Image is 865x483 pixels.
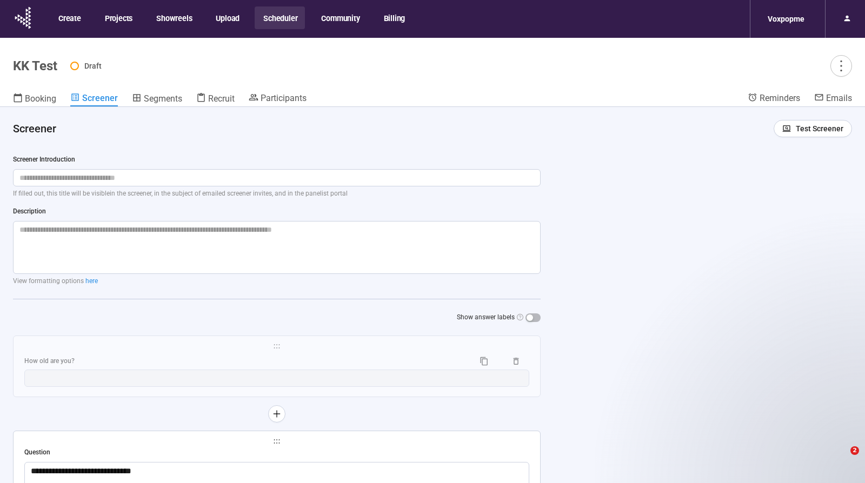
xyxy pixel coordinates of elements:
label: Show answer labels [457,312,541,323]
div: Description [13,206,541,217]
span: Emails [826,93,852,103]
div: Question [24,447,529,458]
div: Voxpopme [761,9,811,29]
a: Participants [249,92,307,105]
button: Test Screener [774,120,852,137]
p: If filled out, this title will be visible in the screener , in the subject of emailed screener in... [13,189,541,199]
span: more [834,58,848,73]
button: Billing [375,6,413,29]
button: more [830,55,852,77]
a: Screener [70,92,118,106]
button: Showreels [148,6,199,29]
span: holder [24,343,529,350]
a: Reminders [748,92,800,105]
div: holderHow old are you? [13,336,541,397]
button: Show answer labels [525,313,541,322]
span: Reminders [760,93,800,103]
div: How old are you? [24,356,465,366]
a: Recruit [196,92,235,106]
span: plus [272,410,281,418]
a: Segments [132,92,182,106]
h4: Screener [13,121,765,136]
button: Community [312,6,367,29]
span: Booking [25,93,56,104]
button: Projects [96,6,140,29]
span: question-circle [517,314,523,320]
iframe: Intercom live chat [828,446,854,472]
span: Participants [261,93,307,103]
a: Emails [814,92,852,105]
span: Test Screener [796,123,843,135]
a: Booking [13,92,56,106]
span: Recruit [208,93,235,104]
span: Screener [82,93,118,103]
span: Segments [144,93,182,104]
button: Upload [207,6,247,29]
span: holder [24,438,529,445]
h1: KK Test [13,58,57,73]
a: here [85,277,98,285]
button: plus [268,405,285,422]
div: Screener Introduction [13,155,541,165]
button: Create [50,6,89,29]
p: View formatting options [13,276,541,286]
span: Draft [84,62,102,70]
span: 2 [850,446,859,455]
button: Scheduler [255,6,305,29]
